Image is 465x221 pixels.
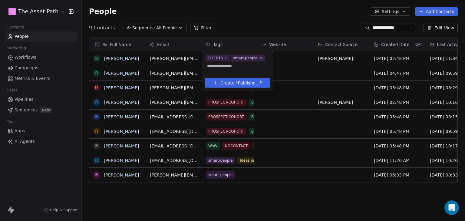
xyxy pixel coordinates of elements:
span: " [260,80,262,86]
span: Published Author [238,80,260,86]
div: Suggestions [205,76,270,88]
div: smart-people [233,55,257,61]
span: Create " [220,80,238,86]
div: CLIENTS [208,55,223,61]
button: Create "Published Author" [208,78,267,88]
